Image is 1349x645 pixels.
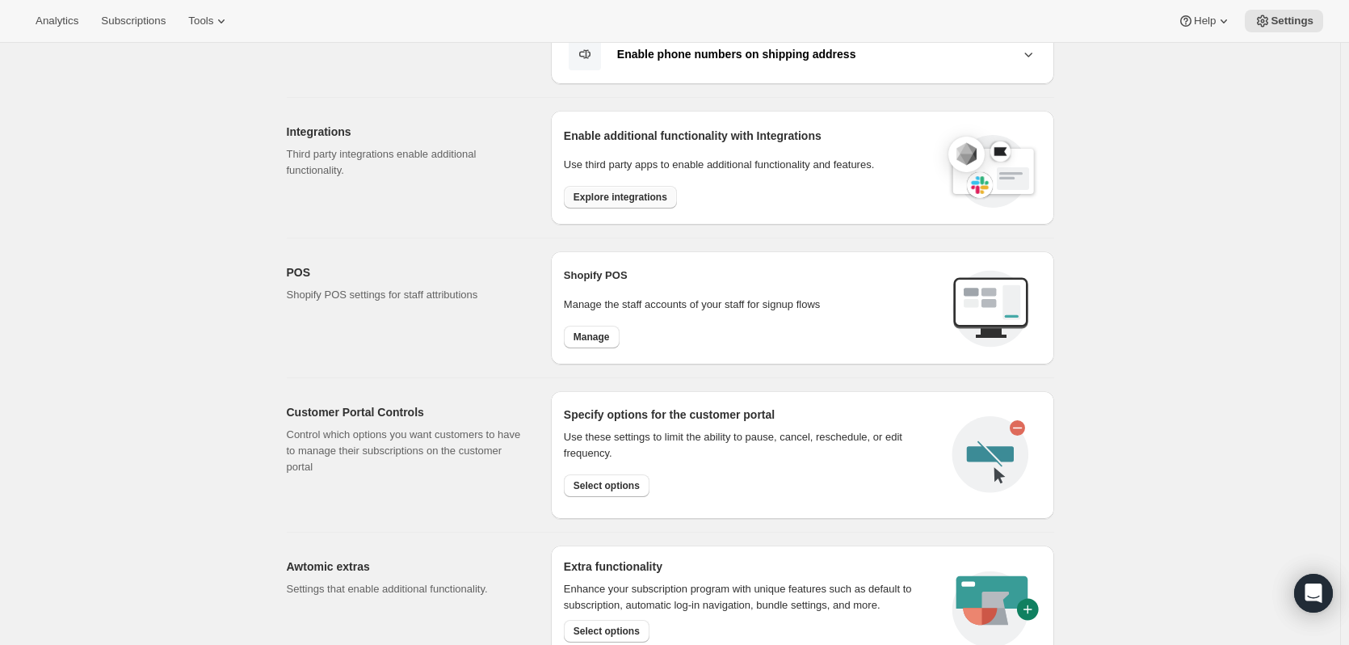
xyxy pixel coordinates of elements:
[574,191,667,204] span: Explore integrations
[287,146,525,179] p: Third party integrations enable additional functionality.
[287,404,525,420] h2: Customer Portal Controls
[574,625,640,638] span: Select options
[287,287,525,303] p: Shopify POS settings for staff attributions
[564,128,932,144] h2: Enable additional functionality with Integrations
[179,10,239,32] button: Tools
[101,15,166,27] span: Subscriptions
[564,407,939,423] h2: Specify options for the customer portal
[564,474,649,497] button: Select options
[617,48,856,61] b: Enable phone numbers on shipping address
[91,10,175,32] button: Subscriptions
[564,268,939,284] h2: Shopify POS
[287,427,525,475] p: Control which options you want customers to have to manage their subscriptions on the customer po...
[564,326,620,348] button: Manage
[287,264,525,280] h2: POS
[574,479,640,492] span: Select options
[188,15,213,27] span: Tools
[1271,15,1313,27] span: Settings
[564,37,1041,71] button: Enable phone numbers on shipping address
[287,559,525,575] h2: Awtomic extras
[1294,574,1333,613] div: Open Intercom Messenger
[564,186,677,209] button: Explore integrations
[1245,10,1323,32] button: Settings
[287,124,525,140] h2: Integrations
[36,15,78,27] span: Analytics
[564,429,939,462] div: Use these settings to limit the ability to pause, cancel, reschedule, or edit frequency.
[1168,10,1242,32] button: Help
[564,559,662,575] h2: Extra functionality
[26,10,88,32] button: Analytics
[287,581,525,597] p: Settings that enable additional functionality.
[574,331,610,344] span: Manage
[1194,15,1216,27] span: Help
[564,297,939,313] p: Manage the staff accounts of your staff for signup flows
[564,620,649,643] button: Select options
[564,581,933,613] p: Enhance your subscription program with unique features such as default to subscription, automatic...
[564,157,932,173] p: Use third party apps to enable additional functionality and features.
